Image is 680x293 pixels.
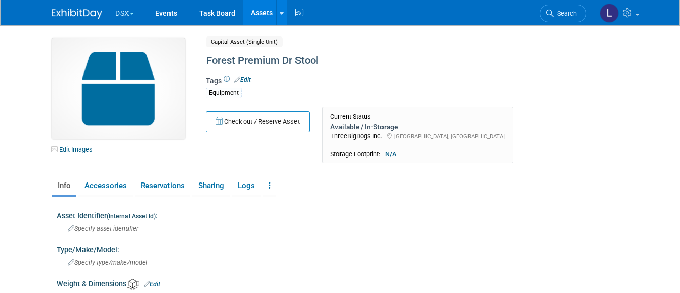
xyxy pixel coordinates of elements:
[57,208,636,221] div: Asset Identifier :
[330,150,505,159] div: Storage Footprint:
[57,276,636,290] div: Weight & Dimensions
[382,150,399,159] span: N/A
[78,177,133,195] a: Accessories
[203,52,585,70] div: Forest Premium Dr Stool
[394,133,505,140] span: [GEOGRAPHIC_DATA], [GEOGRAPHIC_DATA]
[52,9,102,19] img: ExhibitDay
[52,38,185,139] img: Capital-Asset-Icon-2.png
[127,279,139,290] img: Asset Weight and Dimensions
[52,177,76,195] a: Info
[330,132,382,140] span: ThreeBigDogs Inc.
[540,5,586,22] a: Search
[52,143,97,156] a: Edit Images
[135,177,190,195] a: Reservations
[192,177,230,195] a: Sharing
[206,88,242,98] div: Equipment
[206,76,585,105] div: Tags
[600,4,619,23] img: Lori Stewart
[57,242,636,255] div: Type/Make/Model:
[330,122,505,131] div: Available / In-Storage
[330,113,505,121] div: Current Status
[68,259,147,266] span: Specify type/make/model
[554,10,577,17] span: Search
[107,213,156,220] small: (Internal Asset Id)
[234,76,251,83] a: Edit
[232,177,261,195] a: Logs
[68,225,138,232] span: Specify asset identifier
[144,281,160,288] a: Edit
[206,36,283,47] span: Capital Asset (Single-Unit)
[206,111,310,132] button: Check out / Reserve Asset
